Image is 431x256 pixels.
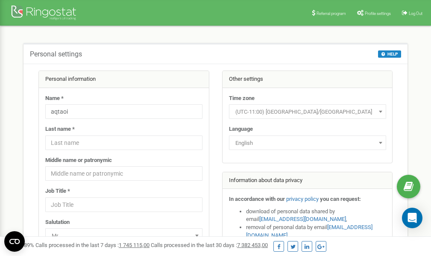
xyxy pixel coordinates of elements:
[45,218,70,227] label: Salutation
[286,196,319,202] a: privacy policy
[45,166,202,181] input: Middle name or patronymic
[246,224,386,239] li: removal of personal data by email ,
[259,216,346,222] a: [EMAIL_ADDRESS][DOMAIN_NAME]
[365,11,391,16] span: Profile settings
[237,242,268,248] u: 7 382 453,00
[35,242,150,248] span: Calls processed in the last 7 days :
[320,196,361,202] strong: you can request:
[151,242,268,248] span: Calls processed in the last 30 days :
[229,196,285,202] strong: In accordance with our
[246,208,386,224] li: download of personal data shared by email ,
[223,71,393,88] div: Other settings
[30,50,82,58] h5: Personal settings
[378,50,401,58] button: HELP
[45,156,112,165] label: Middle name or patronymic
[317,11,346,16] span: Referral program
[232,137,383,149] span: English
[39,71,209,88] div: Personal information
[45,125,75,133] label: Last name *
[229,125,253,133] label: Language
[45,197,202,212] input: Job Title
[45,228,202,243] span: Mr.
[229,135,386,150] span: English
[4,231,25,252] button: Open CMP widget
[45,94,64,103] label: Name *
[229,104,386,119] span: (UTC-11:00) Pacific/Midway
[45,104,202,119] input: Name
[229,94,255,103] label: Time zone
[232,106,383,118] span: (UTC-11:00) Pacific/Midway
[48,230,199,242] span: Mr.
[119,242,150,248] u: 1 745 115,00
[223,172,393,189] div: Information about data privacy
[409,11,422,16] span: Log Out
[402,208,422,228] div: Open Intercom Messenger
[45,187,70,195] label: Job Title *
[45,135,202,150] input: Last name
